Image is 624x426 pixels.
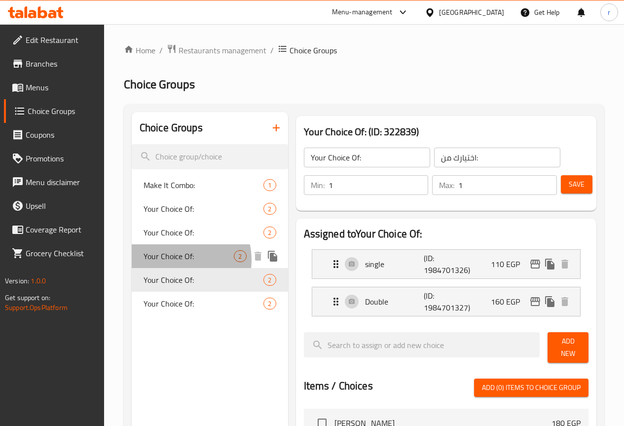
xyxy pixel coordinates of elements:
[548,332,588,363] button: Add New
[4,123,104,147] a: Coupons
[4,218,104,241] a: Coverage Report
[124,73,195,95] span: Choice Groups
[132,197,288,221] div: Your Choice Of:2
[263,274,276,286] div: Choices
[144,250,234,262] span: Your Choice Of:
[28,105,96,117] span: Choice Groups
[439,179,454,191] p: Max:
[304,245,588,283] li: Expand
[332,6,393,18] div: Menu-management
[4,76,104,99] a: Menus
[251,249,265,264] button: delete
[474,379,588,397] button: Add (0) items to choice group
[132,173,288,197] div: Make It Combo:1
[491,258,528,270] p: 110 EGP
[304,332,540,357] input: search
[124,44,155,56] a: Home
[26,58,96,70] span: Branches
[4,241,104,265] a: Grocery Checklist
[144,179,264,191] span: Make It Combo:
[144,298,264,310] span: Your Choice Of:
[312,287,580,316] div: Expand
[144,227,264,238] span: Your Choice Of:
[26,176,96,188] span: Menu disclaimer
[304,227,588,241] h2: Assigned to Your Choice Of:
[557,257,572,271] button: delete
[144,274,264,286] span: Your Choice Of:
[424,290,463,313] p: (ID: 1984701327)
[557,294,572,309] button: delete
[31,274,46,287] span: 1.0.0
[26,200,96,212] span: Upsell
[4,99,104,123] a: Choice Groups
[265,249,280,264] button: duplicate
[263,203,276,215] div: Choices
[528,294,543,309] button: edit
[132,144,288,169] input: search
[264,204,275,214] span: 2
[365,296,424,308] p: Double
[528,257,543,271] button: edit
[26,81,96,93] span: Menus
[26,34,96,46] span: Edit Restaurant
[482,382,581,394] span: Add (0) items to choice group
[439,7,504,18] div: [GEOGRAPHIC_DATA]
[179,44,266,56] span: Restaurants management
[264,275,275,285] span: 2
[555,335,581,360] span: Add New
[263,227,276,238] div: Choices
[4,147,104,170] a: Promotions
[234,250,246,262] div: Choices
[312,250,580,278] div: Expand
[543,294,557,309] button: duplicate
[304,283,588,320] li: Expand
[167,44,266,57] a: Restaurants management
[264,299,275,309] span: 2
[5,291,50,304] span: Get support on:
[491,296,528,308] p: 160 EGP
[124,44,604,57] nav: breadcrumb
[4,28,104,52] a: Edit Restaurant
[132,292,288,315] div: Your Choice Of:2
[424,252,463,276] p: (ID: 1984701326)
[608,7,610,18] span: r
[5,274,29,287] span: Version:
[132,244,288,268] div: Your Choice Of:2deleteduplicate
[26,224,96,235] span: Coverage Report
[270,44,274,56] li: /
[365,258,424,270] p: single
[304,124,588,140] h3: Your Choice Of: (ID: 322839)
[132,221,288,244] div: Your Choice Of:2
[311,179,325,191] p: Min:
[234,252,246,261] span: 2
[263,179,276,191] div: Choices
[4,194,104,218] a: Upsell
[4,170,104,194] a: Menu disclaimer
[264,228,275,237] span: 2
[290,44,337,56] span: Choice Groups
[561,175,592,194] button: Save
[26,247,96,259] span: Grocery Checklist
[304,379,373,393] h2: Items / Choices
[4,52,104,76] a: Branches
[144,203,264,215] span: Your Choice Of:
[5,301,68,314] a: Support.OpsPlatform
[26,153,96,164] span: Promotions
[159,44,163,56] li: /
[26,129,96,141] span: Coupons
[264,181,275,190] span: 1
[569,178,585,191] span: Save
[140,120,203,135] h2: Choice Groups
[543,257,557,271] button: duplicate
[132,268,288,292] div: Your Choice Of:2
